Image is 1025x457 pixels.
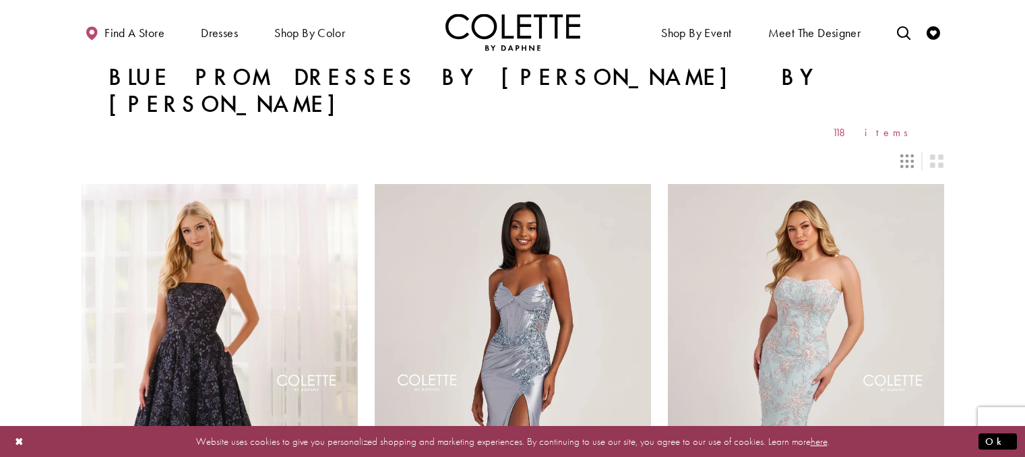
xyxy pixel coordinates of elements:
span: 118 items [832,127,917,138]
span: Shop By Event [661,26,731,40]
span: Find a store [104,26,164,40]
img: Colette by Daphne [445,13,580,51]
a: Meet the designer [765,13,865,51]
span: Dresses [197,13,241,51]
p: Website uses cookies to give you personalized shopping and marketing experiences. By continuing t... [97,432,928,450]
a: Visit Home Page [445,13,580,51]
a: here [811,434,828,448]
span: Shop By Event [658,13,735,51]
a: Check Wishlist [923,13,943,51]
span: Shop by color [274,26,345,40]
button: Submit Dialog [979,433,1017,450]
div: Layout Controls [73,146,952,176]
a: Find a store [82,13,168,51]
span: Switch layout to 2 columns [930,154,943,168]
button: Close Dialog [8,429,31,453]
span: Switch layout to 3 columns [900,154,914,168]
a: Toggle search [894,13,914,51]
span: Meet the designer [768,26,861,40]
h1: Blue Prom Dresses by [PERSON_NAME] by [PERSON_NAME] [108,64,917,118]
span: Dresses [201,26,238,40]
span: Shop by color [271,13,348,51]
